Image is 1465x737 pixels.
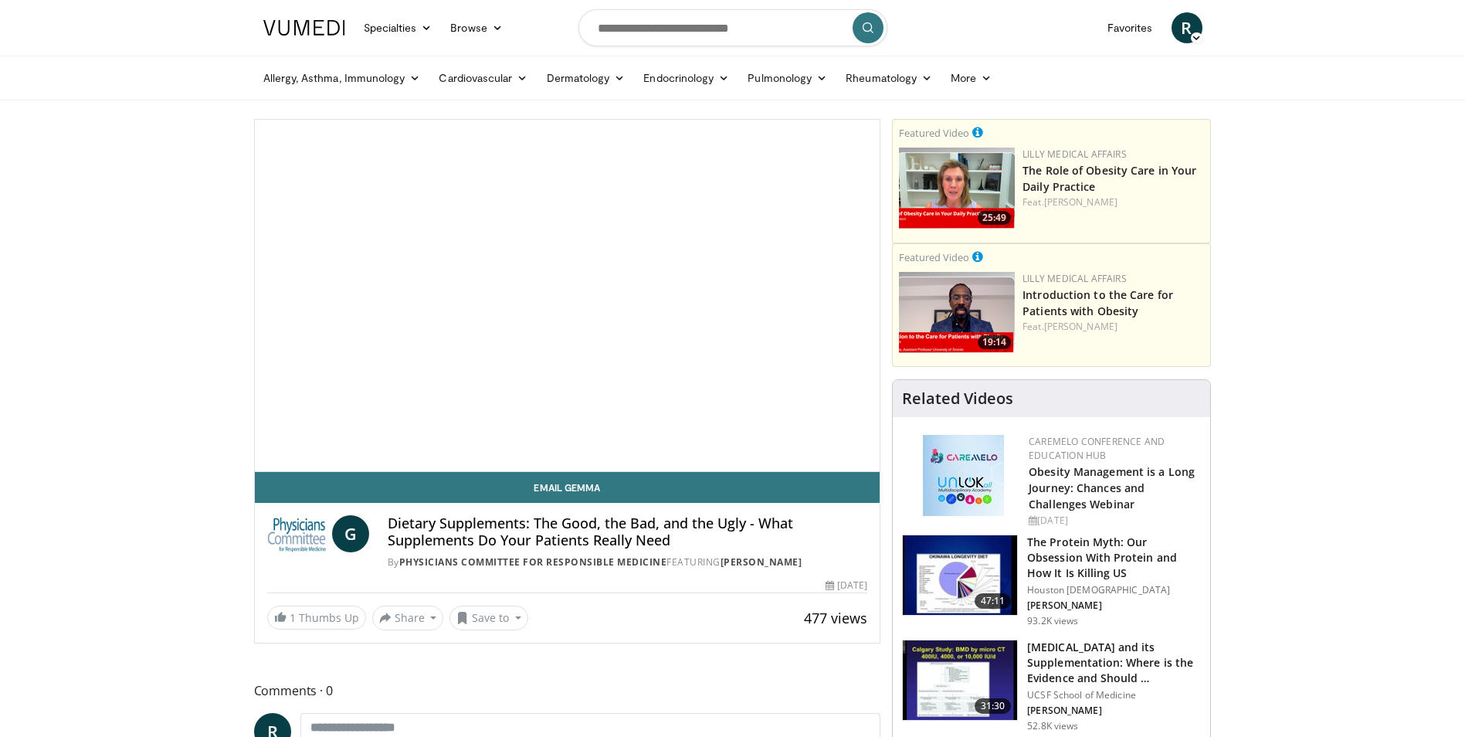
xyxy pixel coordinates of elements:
[1029,514,1198,528] div: [DATE]
[388,515,867,549] h4: Dietary Supplements: The Good, the Bad, and the Ugly - What Supplements Do Your Patients Really Need
[941,63,1001,93] a: More
[1027,689,1201,701] p: UCSF School of Medicine
[899,250,969,264] small: Featured Video
[975,698,1012,714] span: 31:30
[902,389,1013,408] h4: Related Videos
[1027,705,1201,717] p: [PERSON_NAME]
[903,640,1017,721] img: 4bb25b40-905e-443e-8e37-83f056f6e86e.150x105_q85_crop-smart_upscale.jpg
[1027,599,1201,612] p: [PERSON_NAME]
[836,63,941,93] a: Rheumatology
[923,435,1004,516] img: 45df64a9-a6de-482c-8a90-ada250f7980c.png.150x105_q85_autocrop_double_scale_upscale_version-0.2.jpg
[634,63,738,93] a: Endocrinology
[1044,195,1117,209] a: [PERSON_NAME]
[1022,163,1196,194] a: The Role of Obesity Care in Your Daily Practice
[1027,615,1078,627] p: 93.2K views
[1098,12,1162,43] a: Favorites
[826,579,867,593] div: [DATE]
[1172,12,1202,43] a: R
[372,606,444,630] button: Share
[903,535,1017,616] img: b7b8b05e-5021-418b-a89a-60a270e7cf82.150x105_q85_crop-smart_upscale.jpg
[899,272,1015,353] a: 19:14
[1027,720,1078,732] p: 52.8K views
[975,593,1012,609] span: 47:11
[578,9,887,46] input: Search topics, interventions
[1044,320,1117,333] a: [PERSON_NAME]
[255,472,880,503] a: Email Gemma
[1027,584,1201,596] p: Houston [DEMOGRAPHIC_DATA]
[441,12,512,43] a: Browse
[538,63,635,93] a: Dermatology
[1022,272,1127,285] a: Lilly Medical Affairs
[267,606,366,630] a: 1 Thumbs Up
[255,120,880,472] video-js: Video Player
[354,12,442,43] a: Specialties
[263,20,345,36] img: VuMedi Logo
[899,148,1015,229] a: 25:49
[1027,535,1201,581] h3: The Protein Myth: Our Obsession With Protein and How It Is Killing US
[290,610,296,625] span: 1
[254,681,881,701] span: Comments 0
[721,555,802,569] a: [PERSON_NAME]
[388,555,867,569] div: By FEATURING
[1029,464,1195,511] a: Obesity Management is a Long Journey: Chances and Challenges Webinar
[1022,287,1173,318] a: Introduction to the Care for Patients with Obesity
[254,63,430,93] a: Allergy, Asthma, Immunology
[429,63,537,93] a: Cardiovascular
[1027,640,1201,686] h3: [MEDICAL_DATA] and its Supplementation: Where is the Evidence and Should …
[1029,435,1165,462] a: CaReMeLO Conference and Education Hub
[899,126,969,140] small: Featured Video
[738,63,836,93] a: Pulmonology
[899,148,1015,229] img: e1208b6b-349f-4914-9dd7-f97803bdbf1d.png.150x105_q85_crop-smart_upscale.png
[332,515,369,552] a: G
[449,606,528,630] button: Save to
[978,335,1011,349] span: 19:14
[978,211,1011,225] span: 25:49
[1022,320,1204,334] div: Feat.
[899,272,1015,353] img: acc2e291-ced4-4dd5-b17b-d06994da28f3.png.150x105_q85_crop-smart_upscale.png
[804,609,867,627] span: 477 views
[399,555,667,569] a: Physicians Committee for Responsible Medicine
[267,515,326,552] img: Physicians Committee for Responsible Medicine
[1022,148,1127,161] a: Lilly Medical Affairs
[1022,195,1204,209] div: Feat.
[902,535,1201,627] a: 47:11 The Protein Myth: Our Obsession With Protein and How It Is Killing US Houston [DEMOGRAPHIC_...
[902,640,1201,732] a: 31:30 [MEDICAL_DATA] and its Supplementation: Where is the Evidence and Should … UCSF School of M...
